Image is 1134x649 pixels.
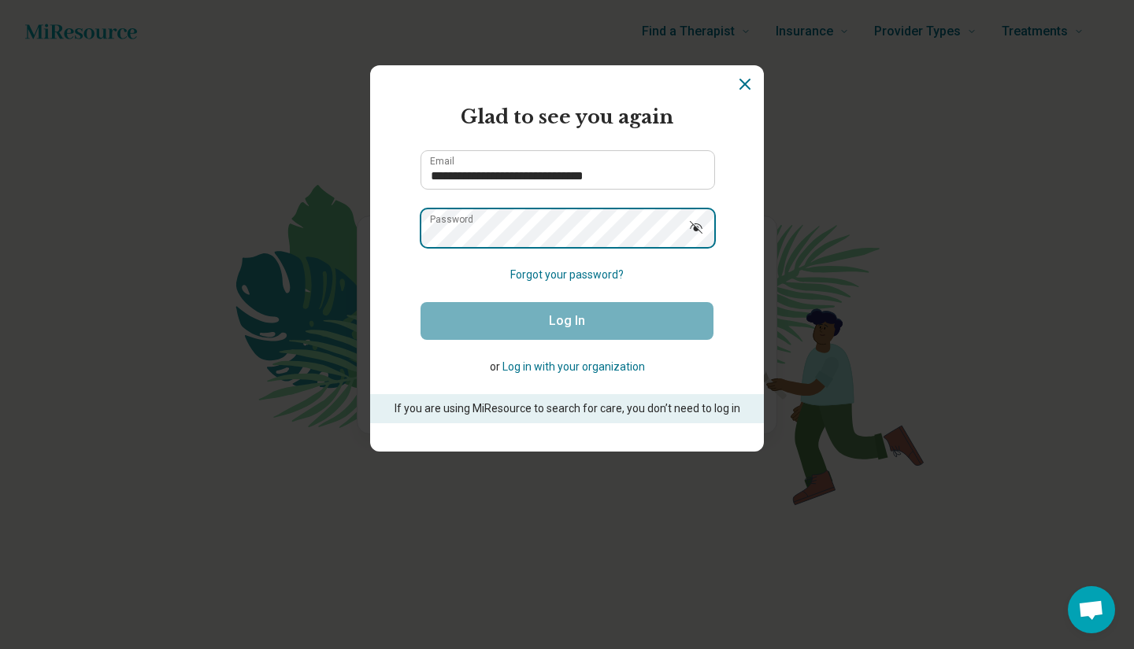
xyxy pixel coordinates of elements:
button: Forgot your password? [510,267,624,283]
button: Dismiss [736,75,754,94]
section: Login Dialog [370,65,764,452]
p: If you are using MiResource to search for care, you don’t need to log in [392,400,742,417]
label: Email [430,157,454,166]
button: Show password [679,208,713,246]
label: Password [430,215,473,224]
p: or [421,359,713,375]
button: Log In [421,302,713,340]
button: Log in with your organization [502,359,645,375]
h2: Glad to see you again [421,103,713,131]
